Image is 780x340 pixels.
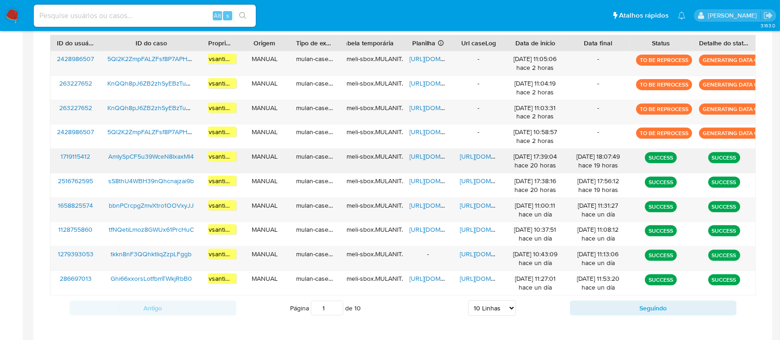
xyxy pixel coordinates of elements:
[708,11,760,20] p: vinicius.santiago@mercadolivre.com
[761,22,775,29] span: 3.163.0
[678,12,686,19] a: Notificações
[226,11,229,20] span: s
[214,11,221,20] span: Alt
[233,9,252,22] button: search-icon
[763,11,773,20] a: Sair
[34,10,256,22] input: Pesquise usuários ou casos...
[619,11,669,20] span: Atalhos rápidos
